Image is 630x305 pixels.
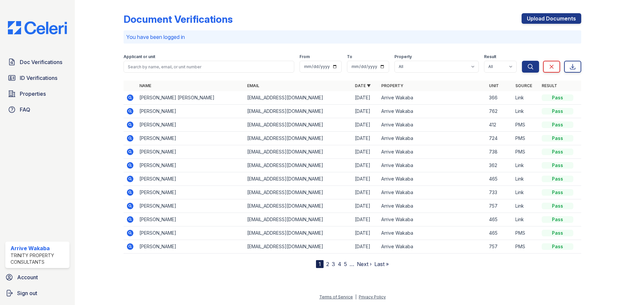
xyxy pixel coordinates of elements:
td: [EMAIL_ADDRESS][DOMAIN_NAME] [244,159,352,172]
span: FAQ [20,106,30,114]
td: [PERSON_NAME] [137,186,244,199]
div: Pass [542,189,573,196]
td: Arrive Wakaba [379,145,486,159]
td: Arrive Wakaba [379,132,486,145]
td: PMS [513,240,539,254]
td: Arrive Wakaba [379,199,486,213]
td: Link [513,186,539,199]
td: [EMAIL_ADDRESS][DOMAIN_NAME] [244,172,352,186]
div: Arrive Wakaba [11,244,67,252]
td: [DATE] [352,105,379,118]
a: Doc Verifications [5,55,70,69]
td: [PERSON_NAME] [137,199,244,213]
div: Pass [542,176,573,182]
a: Property [381,83,403,88]
a: ID Verifications [5,71,70,85]
span: Sign out [17,289,37,297]
td: Arrive Wakaba [379,172,486,186]
td: Link [513,213,539,226]
td: 757 [486,240,513,254]
a: FAQ [5,103,70,116]
td: 366 [486,91,513,105]
div: Pass [542,121,573,128]
a: 2 [326,261,329,267]
span: Account [17,273,38,281]
div: Pass [542,94,573,101]
td: [EMAIL_ADDRESS][DOMAIN_NAME] [244,145,352,159]
td: [EMAIL_ADDRESS][DOMAIN_NAME] [244,132,352,145]
td: Arrive Wakaba [379,105,486,118]
td: [EMAIL_ADDRESS][DOMAIN_NAME] [244,240,352,254]
td: 465 [486,172,513,186]
td: [DATE] [352,213,379,226]
a: Account [3,271,72,284]
div: | [355,294,357,299]
a: Sign out [3,287,72,300]
td: [PERSON_NAME] [137,132,244,145]
label: Property [394,54,412,59]
td: [EMAIL_ADDRESS][DOMAIN_NAME] [244,186,352,199]
div: Pass [542,230,573,236]
td: 738 [486,145,513,159]
td: Arrive Wakaba [379,226,486,240]
td: [DATE] [352,145,379,159]
div: 1 [316,260,324,268]
td: [PERSON_NAME] [137,240,244,254]
td: Link [513,105,539,118]
a: Result [542,83,557,88]
td: [PERSON_NAME] [137,118,244,132]
div: Pass [542,216,573,223]
td: [EMAIL_ADDRESS][DOMAIN_NAME] [244,199,352,213]
td: 465 [486,226,513,240]
td: [EMAIL_ADDRESS][DOMAIN_NAME] [244,105,352,118]
span: Doc Verifications [20,58,62,66]
div: Pass [542,108,573,115]
td: 362 [486,159,513,172]
input: Search by name, email, or unit number [124,61,294,73]
td: [PERSON_NAME] [137,226,244,240]
a: Upload Documents [522,13,581,24]
span: … [350,260,354,268]
td: [DATE] [352,118,379,132]
span: ID Verifications [20,74,57,82]
div: Trinity Property Consultants [11,252,67,265]
a: 3 [332,261,335,267]
td: [DATE] [352,172,379,186]
td: Arrive Wakaba [379,213,486,226]
a: Privacy Policy [359,294,386,299]
div: Pass [542,149,573,155]
td: 762 [486,105,513,118]
td: [PERSON_NAME] [PERSON_NAME] [137,91,244,105]
td: PMS [513,118,539,132]
a: Next › [357,261,372,267]
td: Arrive Wakaba [379,240,486,254]
a: Properties [5,87,70,100]
label: Applicant or unit [124,54,155,59]
td: [DATE] [352,199,379,213]
div: Pass [542,203,573,209]
label: From [300,54,310,59]
td: 733 [486,186,513,199]
td: Arrive Wakaba [379,118,486,132]
td: 465 [486,213,513,226]
label: To [347,54,352,59]
a: Unit [489,83,499,88]
td: 757 [486,199,513,213]
div: Document Verifications [124,13,233,25]
td: [DATE] [352,159,379,172]
td: [PERSON_NAME] [137,159,244,172]
a: Source [515,83,532,88]
div: Pass [542,162,573,169]
td: Link [513,91,539,105]
td: PMS [513,226,539,240]
td: [PERSON_NAME] [137,213,244,226]
label: Result [484,54,496,59]
div: Pass [542,135,573,142]
a: Date ▼ [355,83,371,88]
td: [PERSON_NAME] [137,105,244,118]
a: Last » [374,261,389,267]
td: [EMAIL_ADDRESS][DOMAIN_NAME] [244,226,352,240]
td: [DATE] [352,240,379,254]
td: Arrive Wakaba [379,159,486,172]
